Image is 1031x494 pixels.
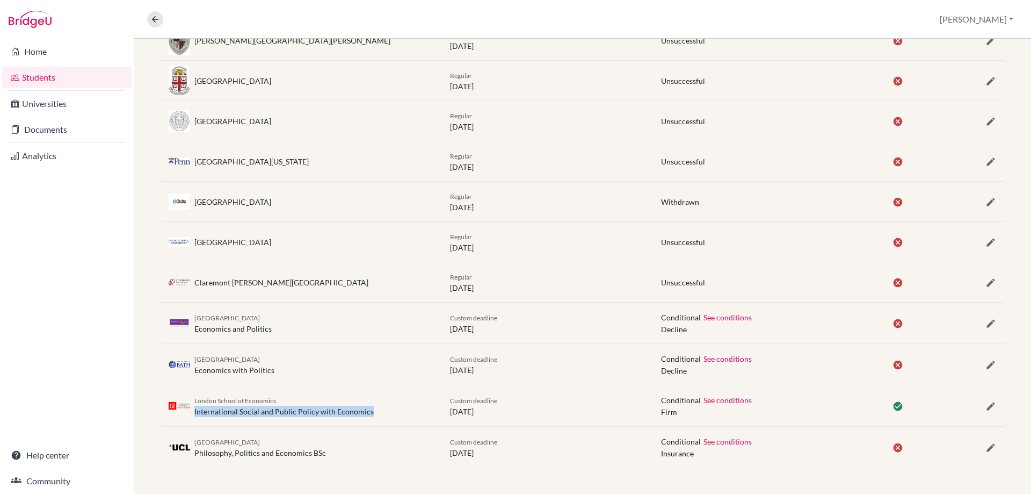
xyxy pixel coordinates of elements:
div: Economics and Politics [194,312,272,334]
div: [DATE] [442,69,653,92]
span: Custom deadline [450,397,497,405]
button: See conditions [703,394,752,406]
span: Regular [450,192,472,201]
div: International Social and Public Policy with Economics [194,395,374,417]
button: See conditions [703,353,752,365]
span: Withdrawn [661,197,699,206]
div: [DATE] [442,271,653,293]
a: Documents [2,119,132,140]
img: us_jhu_m19dxs5k.jpeg [169,25,190,55]
span: Unsuccessful [661,278,705,287]
span: Conditional [661,354,701,363]
div: [DATE] [442,436,653,459]
span: Regular [450,112,472,120]
a: Home [2,41,132,62]
img: gb_l72_8ftqbb2p.png [169,402,190,410]
div: [DATE] [442,395,653,417]
button: See conditions [703,311,752,324]
div: [DATE] [442,29,653,52]
span: Conditional [661,313,701,322]
a: Analytics [2,145,132,167]
img: gb_u80_k_0s28jx.png [169,444,190,450]
div: [DATE] [442,190,653,213]
div: [GEOGRAPHIC_DATA][US_STATE] [194,156,309,167]
img: Bridge-U [9,11,52,28]
div: [GEOGRAPHIC_DATA] [194,237,271,248]
a: Students [2,67,132,88]
img: us_cmc_7ltmhuns.jpeg [169,279,190,285]
span: Custom deadline [450,355,497,363]
a: Community [2,470,132,492]
div: [GEOGRAPHIC_DATA] [194,116,271,127]
span: [GEOGRAPHIC_DATA] [194,355,260,363]
span: London School of Economics [194,397,276,405]
img: us_geo_c3r641in.jpeg [169,237,190,247]
span: Firm [661,406,752,418]
span: Unsuccessful [661,117,705,126]
span: Regular [450,233,472,241]
img: us_rice_691lcudw.jpeg [169,110,190,131]
span: Unsuccessful [661,36,705,45]
span: Custom deadline [450,438,497,446]
div: Claremont [PERSON_NAME][GEOGRAPHIC_DATA] [194,277,368,288]
div: Economics with Politics [194,353,274,376]
img: gb_b16_e_th1yg6.png [169,361,190,368]
a: Universities [2,93,132,114]
span: Conditional [661,396,701,405]
span: Unsuccessful [661,157,705,166]
div: Philosophy, Politics and Economics BSc [194,436,326,459]
span: Conditional [661,437,701,446]
div: [DATE] [442,110,653,132]
span: [GEOGRAPHIC_DATA] [194,314,260,322]
div: [PERSON_NAME][GEOGRAPHIC_DATA][PERSON_NAME] [194,35,390,46]
img: us_tuf_u7twck0u.jpeg [169,194,190,210]
img: gb_m20_yqkc7cih.png [169,319,190,327]
a: Help center [2,445,132,466]
span: Decline [661,365,752,376]
div: [DATE] [442,312,653,334]
div: [GEOGRAPHIC_DATA] [194,75,271,87]
span: Regular [450,152,472,160]
span: Regular [450,273,472,281]
div: [DATE] [442,231,653,253]
span: Custom deadline [450,314,497,322]
span: Regular [450,71,472,80]
span: Unsuccessful [661,238,705,247]
button: See conditions [703,435,752,448]
span: Decline [661,324,752,335]
div: [GEOGRAPHIC_DATA] [194,196,271,207]
img: us_upe_j42r4331.jpeg [169,158,190,164]
span: [GEOGRAPHIC_DATA] [194,438,260,446]
span: Insurance [661,448,752,459]
img: us_brow_05u3rpeo.jpeg [169,66,190,96]
div: [DATE] [442,353,653,376]
button: [PERSON_NAME] [935,9,1018,30]
div: [DATE] [442,150,653,173]
span: Unsuccessful [661,76,705,85]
